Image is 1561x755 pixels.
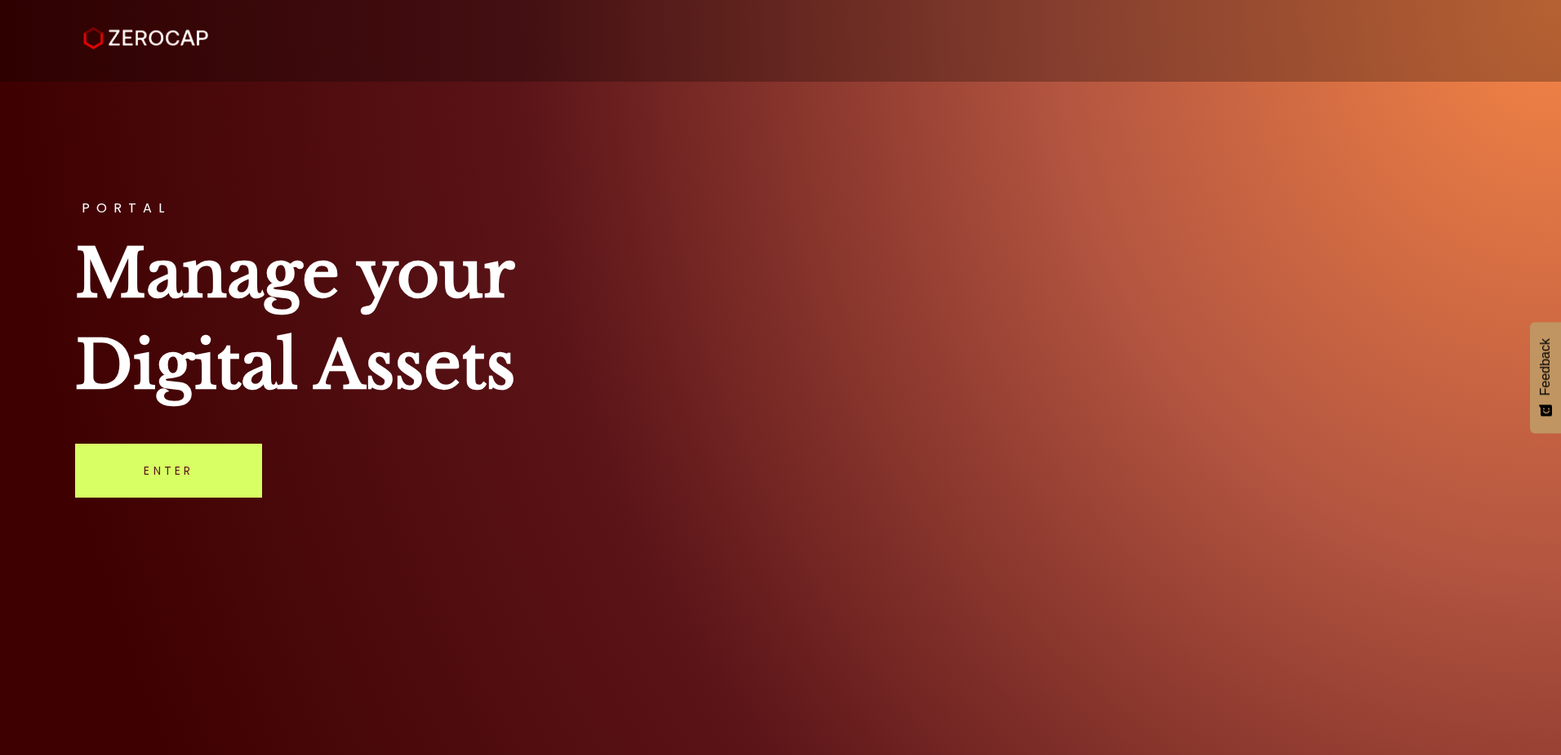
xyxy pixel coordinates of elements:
h3: PORTAL [75,202,1485,215]
a: Enter [75,444,262,498]
img: ZeroCap [83,27,208,50]
span: Feedback [1538,338,1553,395]
h1: Manage your Digital Assets [75,228,1485,411]
button: Feedback - Show survey [1530,322,1561,433]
